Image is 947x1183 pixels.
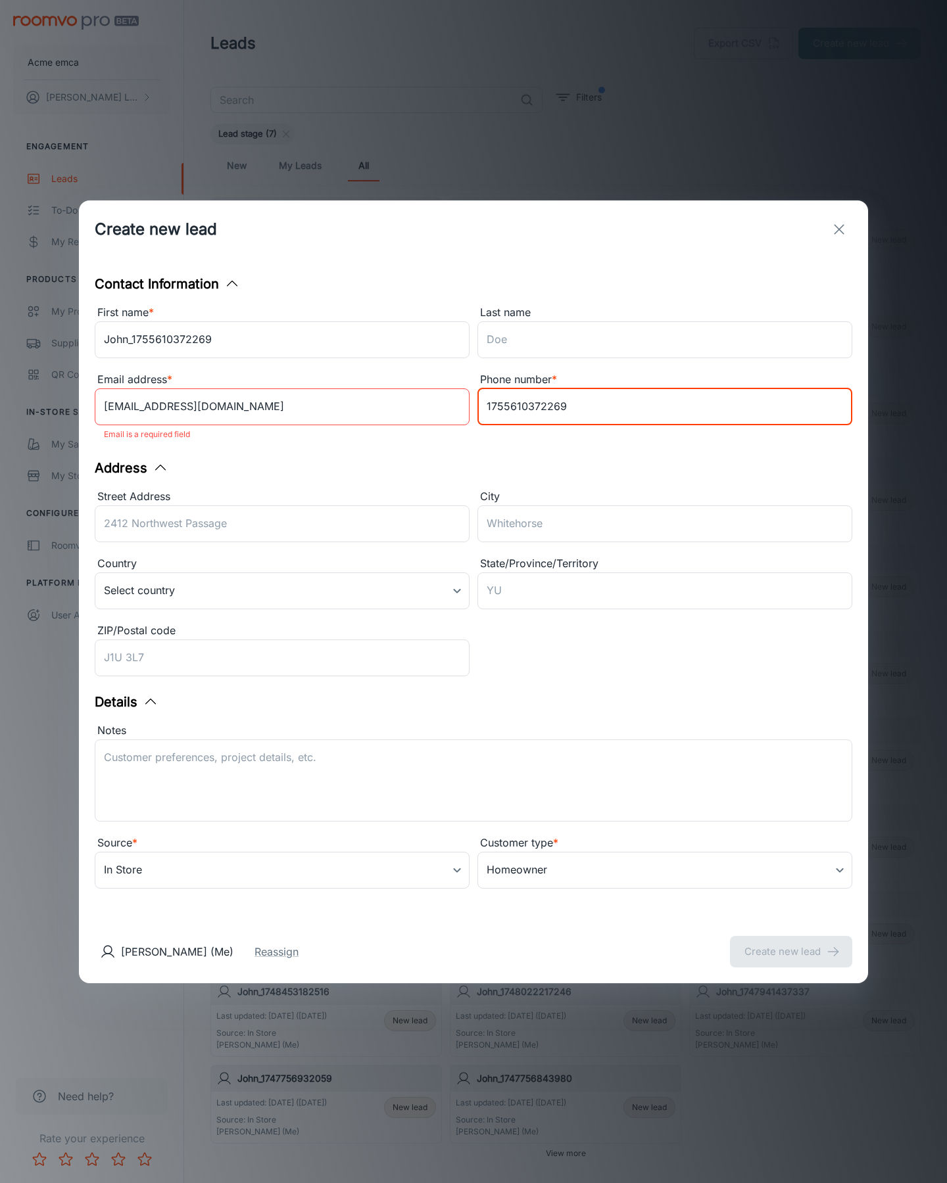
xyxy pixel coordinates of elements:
input: YU [477,572,852,609]
div: Source [95,835,470,852]
div: Email address [95,371,470,388]
div: Phone number [477,371,852,388]
div: Homeowner [477,852,852,889]
input: myname@example.com [95,388,470,425]
input: Whitehorse [477,505,852,542]
div: Last name [477,304,852,321]
div: First name [95,304,470,321]
h1: Create new lead [95,218,217,241]
input: John [95,321,470,358]
input: J1U 3L7 [95,639,470,676]
button: Address [95,458,168,478]
button: exit [826,216,852,243]
div: Notes [95,722,852,739]
p: [PERSON_NAME] (Me) [121,944,233,960]
p: Email is a required field [104,427,460,442]
div: In Store [95,852,470,889]
button: Details [95,692,158,712]
div: ZIP/Postal code [95,622,470,639]
div: Country [95,555,470,572]
button: Reassign [255,944,299,960]
button: Contact Information [95,274,240,294]
div: State/Province/Territory [477,555,852,572]
input: 2412 Northwest Passage [95,505,470,542]
div: Street Address [95,488,470,505]
input: Doe [477,321,852,358]
div: Select country [95,572,470,609]
div: City [477,488,852,505]
div: Customer type [477,835,852,852]
input: +1 439-123-4567 [477,388,852,425]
